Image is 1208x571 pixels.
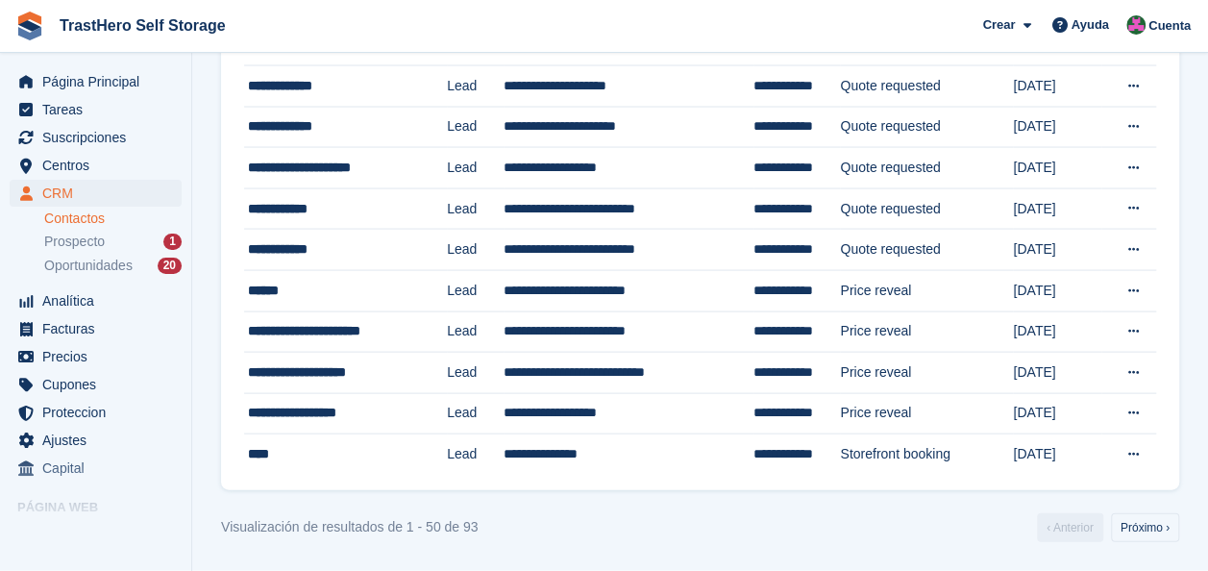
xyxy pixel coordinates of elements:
td: Lead [447,434,504,475]
td: Lead [447,353,504,394]
td: [DATE] [1013,65,1101,107]
a: menu [10,96,182,123]
td: Quote requested [840,65,1013,107]
td: Price reveal [840,311,1013,353]
span: Ayuda [1072,15,1109,35]
span: Cuenta [1148,16,1191,36]
img: Marua Grioui [1126,15,1146,35]
nav: Pages [1033,513,1183,542]
a: menu [10,399,182,426]
td: [DATE] [1013,393,1101,434]
div: 20 [158,258,182,274]
td: [DATE] [1013,230,1101,271]
span: Facturas [42,315,158,342]
td: Lead [447,188,504,230]
a: menú [10,522,182,549]
span: Cupones [42,371,158,398]
span: CRM [42,180,158,207]
td: Price reveal [840,270,1013,311]
td: [DATE] [1013,353,1101,394]
a: menu [10,180,182,207]
td: Price reveal [840,353,1013,394]
a: Contactos [44,210,182,228]
td: [DATE] [1013,188,1101,230]
td: Quote requested [840,107,1013,148]
td: [DATE] [1013,107,1101,148]
td: Lead [447,270,504,311]
span: Centros [42,152,158,179]
span: Suscripciones [42,124,158,151]
td: [DATE] [1013,434,1101,475]
td: Lead [447,230,504,271]
span: Página web [17,498,191,517]
span: Oportunidades [44,257,133,275]
span: página web [42,522,158,549]
td: Lead [447,393,504,434]
a: Vista previa de la tienda [159,524,182,547]
a: menu [10,371,182,398]
span: Crear [982,15,1015,35]
td: Quote requested [840,230,1013,271]
a: TrastHero Self Storage [52,10,234,41]
td: Storefront booking [840,434,1013,475]
a: menu [10,287,182,314]
td: Quote requested [840,148,1013,189]
td: Lead [447,148,504,189]
a: menu [10,152,182,179]
div: Visualización de resultados de 1 - 50 de 93 [221,517,478,537]
span: Prospecto [44,233,105,251]
a: menu [10,455,182,482]
a: Anterior [1037,513,1103,542]
td: [DATE] [1013,311,1101,353]
a: menu [10,343,182,370]
span: Capital [42,455,158,482]
span: Ajustes [42,427,158,454]
a: menu [10,68,182,95]
div: 1 [163,234,182,250]
td: Quote requested [840,188,1013,230]
td: Lead [447,107,504,148]
td: Price reveal [840,393,1013,434]
td: [DATE] [1013,148,1101,189]
span: Proteccion [42,399,158,426]
a: Oportunidades 20 [44,256,182,276]
span: Tareas [42,96,158,123]
a: Prospecto 1 [44,232,182,252]
td: Lead [447,311,504,353]
a: menu [10,124,182,151]
span: Analítica [42,287,158,314]
td: Lead [447,65,504,107]
span: Precios [42,343,158,370]
td: [DATE] [1013,270,1101,311]
a: menu [10,427,182,454]
a: Próximo [1111,513,1179,542]
span: Página Principal [42,68,158,95]
img: stora-icon-8386f47178a22dfd0bd8f6a31ec36ba5ce8667c1dd55bd0f319d3a0aa187defe.svg [15,12,44,40]
a: menu [10,315,182,342]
